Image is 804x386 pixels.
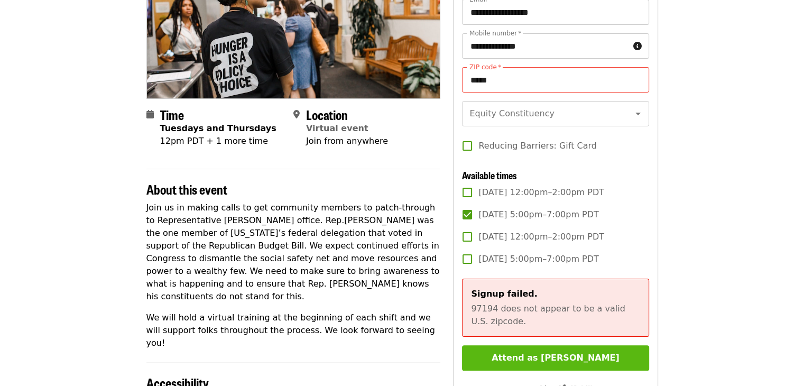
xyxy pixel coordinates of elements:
input: Mobile number [462,33,629,59]
p: Join us in making calls to get community members to patch-through to Representative [PERSON_NAME]... [146,201,441,303]
span: [DATE] 5:00pm–7:00pm PDT [478,253,598,265]
label: ZIP code [469,64,501,70]
i: calendar icon [146,109,154,120]
span: Time [160,105,184,124]
span: About this event [146,180,227,198]
p: 97194 does not appear to be a valid U.S. zipcode. [471,302,640,328]
span: Join from anywhere [306,136,388,146]
i: map-marker-alt icon [293,109,300,120]
button: Open [631,106,645,121]
p: We will hold a virtual training at the beginning of each shift and we will support folks througho... [146,311,441,350]
div: 12pm PDT + 1 more time [160,135,276,148]
i: circle-info icon [633,41,642,51]
a: Virtual event [306,123,368,133]
strong: Tuesdays and Thursdays [160,123,276,133]
span: Reducing Barriers: Gift Card [478,140,596,152]
label: Mobile number [469,30,521,36]
button: Attend as [PERSON_NAME] [462,345,649,371]
input: ZIP code [462,67,649,93]
span: Location [306,105,348,124]
span: [DATE] 12:00pm–2:00pm PDT [478,231,604,243]
span: Signup failed. [471,289,537,299]
span: [DATE] 5:00pm–7:00pm PDT [478,208,598,221]
span: Available times [462,168,517,182]
span: [DATE] 12:00pm–2:00pm PDT [478,186,604,199]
